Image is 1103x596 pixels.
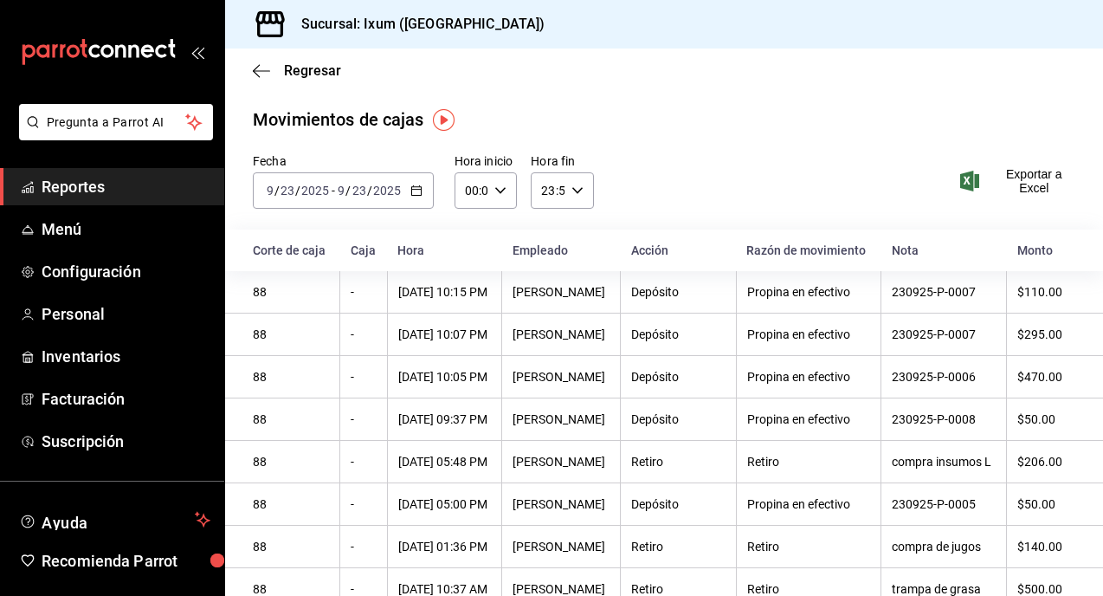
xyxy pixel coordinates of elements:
div: 88 [253,455,329,469]
div: [DATE] 10:07 PM [398,327,492,341]
button: open_drawer_menu [190,45,204,59]
div: - [351,327,377,341]
div: Caja [351,243,377,257]
div: [PERSON_NAME] [513,412,610,426]
div: - [351,455,377,469]
input: -- [337,184,345,198]
span: Reportes [42,175,210,198]
div: Retiro [631,455,726,469]
input: -- [352,184,367,198]
div: 230925-P-0005 [892,497,996,511]
div: $110.00 [1017,285,1075,299]
div: Propina en efectivo [747,412,871,426]
div: Depósito [631,412,726,426]
div: Razón de movimiento [746,243,871,257]
div: Movimientos de cajas [253,107,424,133]
div: [DATE] 10:15 PM [398,285,492,299]
button: Pregunta a Parrot AI [19,104,213,140]
div: - [351,497,377,511]
input: ---- [300,184,330,198]
span: - [332,184,335,198]
span: Pregunta a Parrot AI [47,113,186,132]
div: Retiro [747,582,871,596]
div: 88 [253,412,329,426]
input: -- [280,184,295,198]
div: [PERSON_NAME] [513,497,610,511]
div: 88 [253,582,329,596]
div: Depósito [631,327,726,341]
div: $50.00 [1017,497,1075,511]
span: Menú [42,217,210,241]
div: [PERSON_NAME] [513,540,610,554]
div: Propina en efectivo [747,497,871,511]
div: - [351,540,377,554]
div: Empleado [513,243,610,257]
div: 88 [253,370,329,384]
div: 230925-P-0008 [892,412,996,426]
span: / [274,184,280,198]
div: $140.00 [1017,540,1075,554]
input: ---- [372,184,402,198]
div: Corte de caja [253,243,330,257]
div: [DATE] 10:05 PM [398,370,492,384]
div: - [351,370,377,384]
div: $470.00 [1017,370,1075,384]
div: compra de jugos [892,540,996,554]
div: 88 [253,285,329,299]
div: [DATE] 10:37 AM [398,582,492,596]
span: Personal [42,302,210,326]
span: / [367,184,372,198]
div: [PERSON_NAME] [513,285,610,299]
div: Propina en efectivo [747,370,871,384]
span: / [345,184,351,198]
div: Depósito [631,285,726,299]
div: Retiro [631,582,726,596]
span: Inventarios [42,345,210,368]
div: $50.00 [1017,412,1075,426]
div: [DATE] 09:37 PM [398,412,492,426]
span: Recomienda Parrot [42,549,210,573]
div: [DATE] 05:00 PM [398,497,492,511]
div: trampa de grasa [892,582,996,596]
div: compra insumos L [892,455,996,469]
div: 230925-P-0006 [892,370,996,384]
span: Configuración [42,260,210,283]
div: 88 [253,327,329,341]
span: Ayuda [42,509,188,530]
div: [PERSON_NAME] [513,455,610,469]
span: Facturación [42,387,210,411]
div: $206.00 [1017,455,1075,469]
button: Exportar a Excel [964,167,1075,195]
label: Fecha [253,155,434,167]
input: -- [266,184,274,198]
div: Propina en efectivo [747,285,871,299]
div: [DATE] 01:36 PM [398,540,492,554]
label: Hora fin [531,155,594,167]
span: Regresar [284,62,341,79]
div: 88 [253,540,329,554]
div: [PERSON_NAME] [513,370,610,384]
div: - [351,285,377,299]
span: / [295,184,300,198]
div: [PERSON_NAME] [513,327,610,341]
div: 230925-P-0007 [892,327,996,341]
div: Acción [631,243,726,257]
div: Retiro [747,540,871,554]
div: $295.00 [1017,327,1075,341]
a: Pregunta a Parrot AI [12,126,213,144]
div: - [351,412,377,426]
div: Hora [397,243,492,257]
div: Nota [892,243,997,257]
div: Monto [1017,243,1075,257]
div: Propina en efectivo [747,327,871,341]
div: [PERSON_NAME] [513,582,610,596]
img: Tooltip marker [433,109,455,131]
div: Retiro [747,455,871,469]
div: 230925-P-0007 [892,285,996,299]
div: - [351,582,377,596]
div: $500.00 [1017,582,1075,596]
div: Retiro [631,540,726,554]
h3: Sucursal: Ixum ([GEOGRAPHIC_DATA]) [287,14,545,35]
div: Depósito [631,370,726,384]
